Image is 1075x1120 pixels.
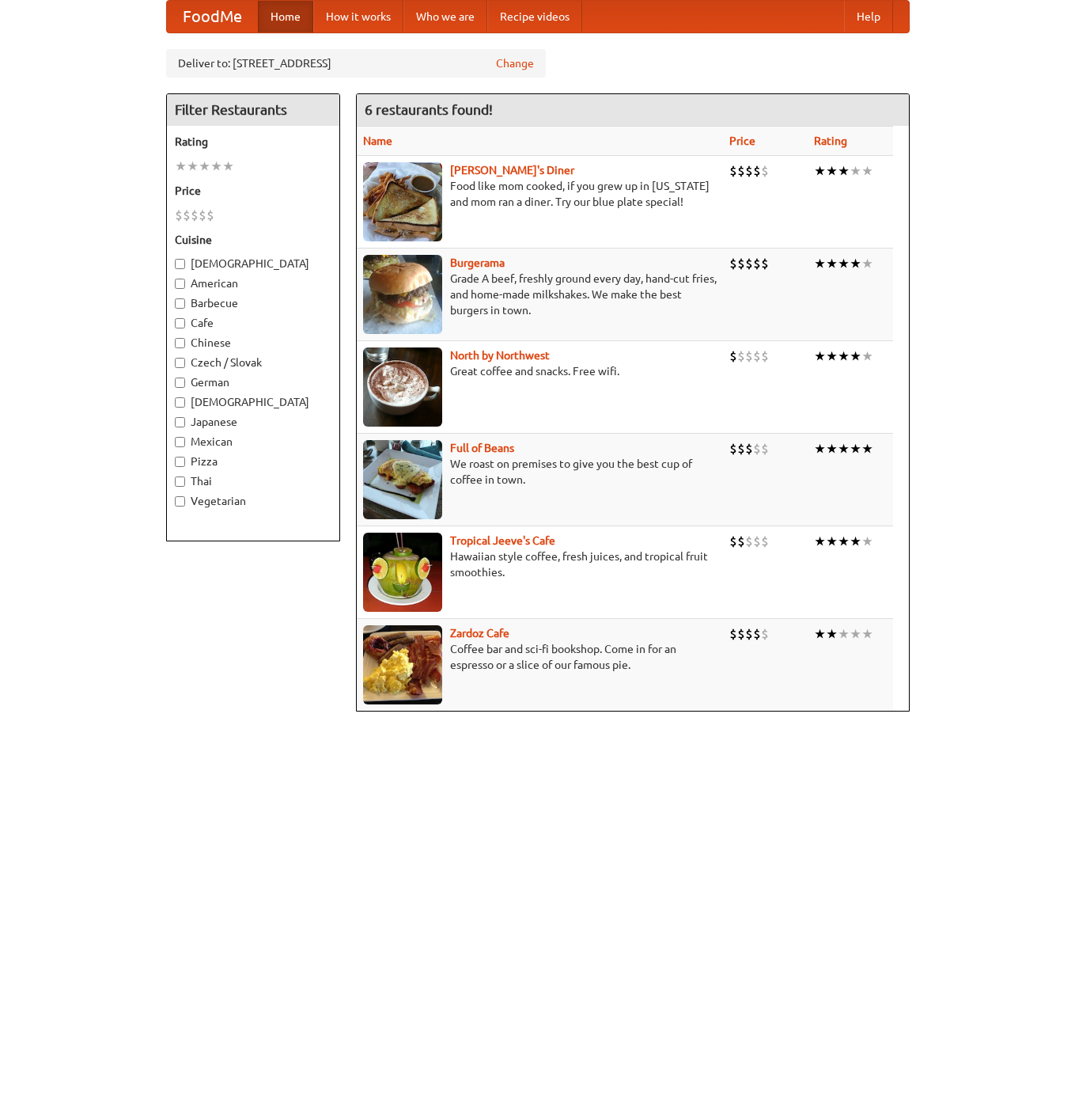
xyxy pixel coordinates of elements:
[729,533,737,550] li: $
[363,135,392,147] a: Name
[737,255,745,272] li: $
[761,440,769,457] li: $
[826,625,838,643] li: ★
[745,162,753,180] li: $
[826,533,838,550] li: ★
[175,207,183,224] li: $
[363,533,442,612] img: jeeves.jpg
[167,1,258,32] a: FoodMe
[175,259,185,269] input: [DEMOGRAPHIC_DATA]
[753,625,761,643] li: $
[450,627,509,640] b: Zardoz Cafe
[844,1,893,32] a: Help
[175,183,331,199] h5: Price
[850,533,861,550] li: ★
[814,533,826,550] li: ★
[175,493,331,509] label: Vegetarian
[175,158,187,175] li: ★
[861,162,873,180] li: ★
[838,625,850,643] li: ★
[761,347,769,365] li: $
[737,347,745,365] li: $
[826,255,838,272] li: ★
[737,162,745,180] li: $
[363,178,717,210] p: Food like mom cooked, if you grew up in [US_STATE] and mom ran a diner. Try our blue plate special!
[450,442,514,454] a: Full of Beans
[199,207,206,224] li: $
[729,162,737,180] li: $
[761,162,769,180] li: $
[175,295,331,311] label: Barbecue
[814,255,826,272] li: ★
[838,162,850,180] li: ★
[814,625,826,643] li: ★
[175,355,331,370] label: Czech / Slovak
[838,347,850,365] li: ★
[175,358,185,368] input: Czech / Slovak
[175,298,185,309] input: Barbecue
[753,533,761,550] li: $
[175,275,331,291] label: American
[737,533,745,550] li: $
[363,641,717,673] p: Coffee bar and sci-fi bookshop. Come in for an espresso or a slice of our famous pie.
[761,533,769,550] li: $
[403,1,487,32] a: Who we are
[745,440,753,457] li: $
[210,158,222,175] li: ★
[761,625,769,643] li: $
[745,255,753,272] li: $
[175,335,331,351] label: Chinese
[175,496,185,507] input: Vegetarian
[729,440,737,457] li: $
[487,1,582,32] a: Recipe videos
[175,476,185,487] input: Thai
[258,1,313,32] a: Home
[814,162,826,180] li: ★
[753,162,761,180] li: $
[313,1,403,32] a: How it works
[861,440,873,457] li: ★
[175,397,185,408] input: [DEMOGRAPHIC_DATA]
[166,49,546,78] div: Deliver to: [STREET_ADDRESS]
[729,135,755,147] a: Price
[745,533,753,550] li: $
[206,207,214,224] li: $
[450,534,555,547] b: Tropical Jeeve's Cafe
[826,162,838,180] li: ★
[861,533,873,550] li: ★
[222,158,234,175] li: ★
[850,347,861,365] li: ★
[175,256,331,271] label: [DEMOGRAPHIC_DATA]
[175,315,331,331] label: Cafe
[363,440,442,519] img: beans.jpg
[363,549,717,580] p: Hawaiian style coffee, fresh juices, and tropical fruit smoothies.
[175,374,331,390] label: German
[450,164,574,177] a: [PERSON_NAME]'s Diner
[175,437,185,447] input: Mexican
[753,347,761,365] li: $
[175,473,331,489] label: Thai
[363,363,717,379] p: Great coffee and snacks. Free wifi.
[167,94,339,126] h4: Filter Restaurants
[175,378,185,388] input: German
[191,207,199,224] li: $
[450,349,550,362] a: North by Northwest
[450,256,505,269] b: Burgerama
[729,625,737,643] li: $
[737,625,745,643] li: $
[175,279,185,289] input: American
[175,394,331,410] label: [DEMOGRAPHIC_DATA]
[363,456,717,488] p: We roast on premises to give you the best cup of coffee in town.
[175,417,185,427] input: Japanese
[850,625,861,643] li: ★
[814,440,826,457] li: ★
[729,255,737,272] li: $
[861,625,873,643] li: ★
[861,347,873,365] li: ★
[838,440,850,457] li: ★
[175,232,331,248] h5: Cuisine
[737,440,745,457] li: $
